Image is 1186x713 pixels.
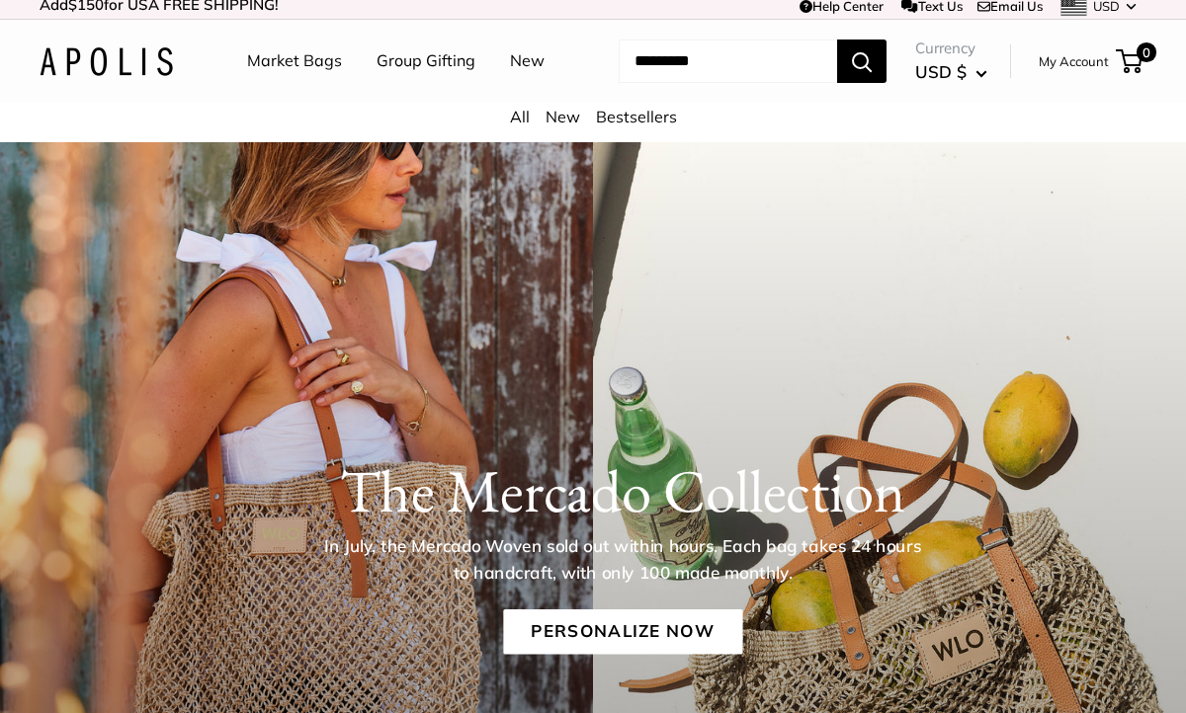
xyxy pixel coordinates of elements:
[40,47,173,76] img: Apolis
[97,455,1148,526] h1: The Mercado Collection
[1137,42,1156,62] span: 0
[619,40,837,83] input: Search...
[596,107,677,126] a: Bestsellers
[510,46,545,76] a: New
[546,107,580,126] a: New
[1039,49,1109,73] a: My Account
[510,107,530,126] a: All
[247,46,342,76] a: Market Bags
[317,533,928,586] p: In July, the Mercado Woven sold out within hours. Each bag takes 24 hours to handcraft, with only...
[377,46,475,76] a: Group Gifting
[837,40,887,83] button: Search
[915,35,987,62] span: Currency
[915,61,967,82] span: USD $
[1118,49,1143,73] a: 0
[915,56,987,88] button: USD $
[503,609,742,655] a: Personalize Now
